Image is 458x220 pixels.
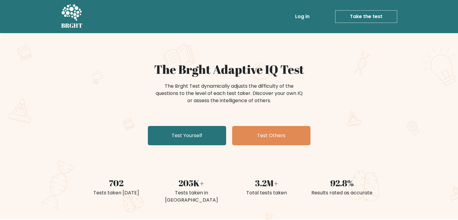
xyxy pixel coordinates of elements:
[293,11,312,23] a: Log in
[157,189,226,204] div: Tests taken in [GEOGRAPHIC_DATA]
[148,126,226,145] a: Test Yourself
[61,2,83,31] a: BRGHT
[233,177,301,189] div: 3.2M+
[232,126,310,145] a: Test Others
[308,189,376,196] div: Results rated as accurate
[308,177,376,189] div: 92.8%
[335,10,397,23] a: Take the test
[61,22,83,29] h5: BRGHT
[157,177,226,189] div: 205K+
[82,62,376,77] h1: The Brght Adaptive IQ Test
[82,189,150,196] div: Tests taken [DATE]
[82,177,150,189] div: 702
[154,83,304,104] div: The Brght Test dynamically adjusts the difficulty of the questions to the level of each test take...
[233,189,301,196] div: Total tests taken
